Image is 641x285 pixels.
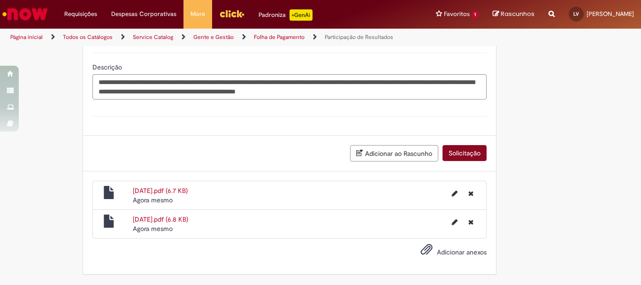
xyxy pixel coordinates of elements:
img: ServiceNow [1,5,49,23]
button: Editar nome de arquivo agosto 2025.pdf [446,215,463,230]
a: Todos os Catálogos [63,33,113,41]
span: Adicionar anexos [437,248,487,256]
button: Adicionar ao Rascunho [350,145,438,162]
span: Rascunhos [501,9,534,18]
span: Agora mesmo [133,224,173,233]
button: Editar nome de arquivo agosto 2024.pdf [446,186,463,201]
a: [DATE].pdf (6.7 KB) [133,186,188,195]
span: Requisições [64,9,97,19]
span: LV [573,11,579,17]
textarea: Descrição [92,74,487,100]
a: Gente e Gestão [193,33,234,41]
button: Solicitação [443,145,487,161]
a: [DATE].pdf (6.8 KB) [133,215,188,223]
img: click_logo_yellow_360x200.png [219,7,244,21]
span: Favoritos [444,9,470,19]
a: Rascunhos [493,10,534,19]
span: [PERSON_NAME] [587,10,634,18]
span: Descrição [92,63,124,71]
p: +GenAi [290,9,313,21]
div: Padroniza [259,9,313,21]
a: Service Catalog [133,33,173,41]
span: More [191,9,205,19]
button: Excluir agosto 2025.pdf [463,215,479,230]
a: Página inicial [10,33,43,41]
span: Agora mesmo [133,196,173,204]
button: Excluir agosto 2024.pdf [463,186,479,201]
a: Folha de Pagamento [254,33,305,41]
span: Despesas Corporativas [111,9,176,19]
time: 30/08/2025 03:37:11 [133,196,173,204]
a: Participação de Resultados [325,33,393,41]
span: 1 [472,11,479,19]
button: Adicionar anexos [418,241,435,262]
ul: Trilhas de página [7,29,420,46]
time: 30/08/2025 03:37:11 [133,224,173,233]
